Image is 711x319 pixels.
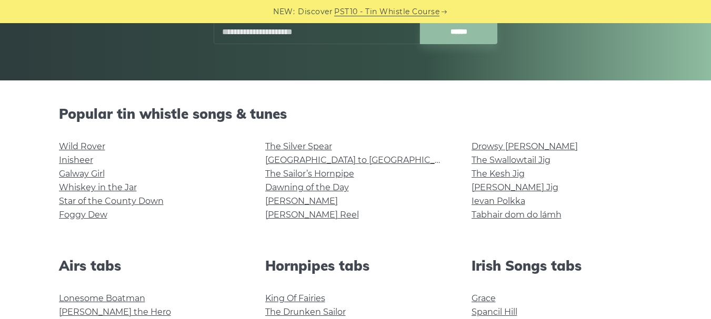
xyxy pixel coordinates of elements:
[59,210,107,220] a: Foggy Dew
[59,169,105,179] a: Galway Girl
[265,258,446,274] h2: Hornpipes tabs
[273,6,295,18] span: NEW:
[59,182,137,192] a: Whiskey in the Jar
[472,182,558,192] a: [PERSON_NAME] Jig
[472,196,525,206] a: Ievan Polkka
[59,155,93,165] a: Inisheer
[472,307,517,317] a: Spancil Hill
[334,6,439,18] a: PST10 - Tin Whistle Course
[59,141,105,151] a: Wild Rover
[265,293,325,303] a: King Of Fairies
[59,258,240,274] h2: Airs tabs
[472,141,578,151] a: Drowsy [PERSON_NAME]
[265,141,332,151] a: The Silver Spear
[472,258,653,274] h2: Irish Songs tabs
[265,210,359,220] a: [PERSON_NAME] Reel
[265,196,338,206] a: [PERSON_NAME]
[265,169,354,179] a: The Sailor’s Hornpipe
[298,6,333,18] span: Discover
[265,182,349,192] a: Dawning of the Day
[265,155,459,165] a: [GEOGRAPHIC_DATA] to [GEOGRAPHIC_DATA]
[59,106,653,122] h2: Popular tin whistle songs & tunes
[59,307,171,317] a: [PERSON_NAME] the Hero
[59,196,164,206] a: Star of the County Down
[472,210,562,220] a: Tabhair dom do lámh
[472,169,525,179] a: The Kesh Jig
[59,293,145,303] a: Lonesome Boatman
[472,293,496,303] a: Grace
[265,307,346,317] a: The Drunken Sailor
[472,155,550,165] a: The Swallowtail Jig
